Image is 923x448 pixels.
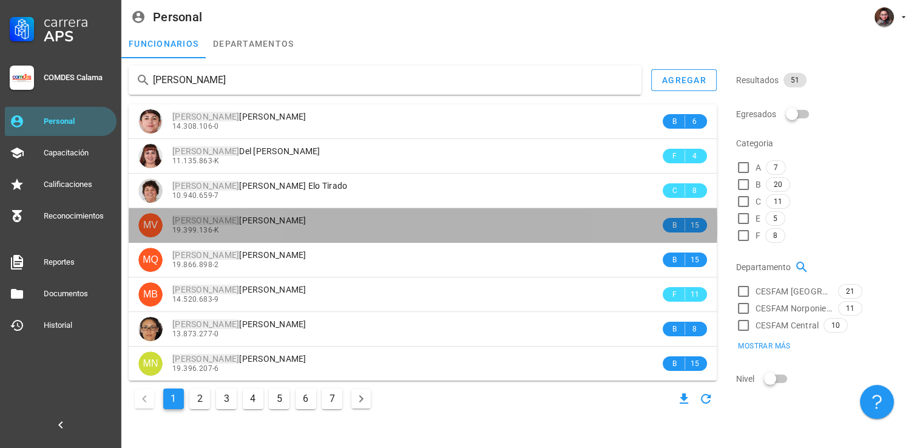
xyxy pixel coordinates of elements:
mark: [PERSON_NAME] [172,112,239,121]
span: 15 [690,358,700,370]
div: Categoria [736,129,916,158]
span: 7 [774,161,778,174]
span: 10 [831,319,840,332]
a: Personal [5,107,117,136]
mark: [PERSON_NAME] [172,354,239,364]
span: MB [143,282,158,307]
div: Reportes [44,257,112,267]
span: C [670,185,680,197]
div: avatar [138,144,163,168]
a: Capacitación [5,138,117,168]
span: MV [143,213,158,237]
span: B [756,178,761,191]
div: Nivel [736,364,916,393]
span: [PERSON_NAME] [172,216,306,225]
a: Reconocimientos [5,202,117,231]
span: 21 [846,285,854,298]
span: B [670,254,680,266]
span: 14.520.683-9 [172,295,219,304]
div: Carrera [44,15,112,29]
mark: [PERSON_NAME] [172,216,239,225]
span: 19.866.898-2 [172,260,219,269]
div: avatar [138,178,163,203]
div: agregar [661,75,706,85]
span: 14.308.106-0 [172,122,219,131]
span: 6 [690,115,700,127]
button: Ir a la página 5 [269,389,289,409]
mark: [PERSON_NAME] [172,181,239,191]
span: 11.135.863-K [172,157,220,165]
span: [PERSON_NAME] [172,319,306,329]
div: Historial [44,321,112,330]
button: Ir a la página 2 [189,389,210,409]
span: C [756,195,761,208]
button: Ir a la página 3 [216,389,237,409]
button: Ir a la página 6 [296,389,316,409]
span: A [756,161,761,174]
span: 10.940.659-7 [172,191,219,200]
div: Departamento [736,253,916,282]
span: CESFAM Norponiente [756,302,833,314]
div: Egresados [736,100,916,129]
div: Personal [153,10,202,24]
div: avatar [138,282,163,307]
span: [PERSON_NAME] [172,354,306,364]
a: Documentos [5,279,117,308]
span: 11 [690,288,700,300]
span: MQ [143,248,158,272]
span: 19.399.136-K [172,226,220,234]
div: APS [44,29,112,44]
a: Historial [5,311,117,340]
button: Ir a la página 7 [322,389,342,409]
div: Personal [44,117,112,126]
button: Ir a la página 4 [243,389,263,409]
nav: Navegación de paginación [129,385,377,412]
span: [PERSON_NAME] Elo Tirado [172,181,347,191]
span: 5 [773,212,777,225]
span: Mostrar más [737,342,790,350]
span: [PERSON_NAME] [172,285,306,294]
span: MN [143,351,158,376]
span: 13.873.277-0 [172,330,219,338]
span: [PERSON_NAME] [172,250,306,260]
span: F [670,288,680,300]
button: Mostrar más [730,338,798,355]
span: 20 [774,178,782,191]
span: 19.396.207-6 [172,364,219,373]
div: avatar [138,109,163,134]
span: [PERSON_NAME] [172,112,306,121]
span: 11 [846,302,854,315]
span: Del [PERSON_NAME] [172,146,320,156]
div: Documentos [44,289,112,299]
a: Calificaciones [5,170,117,199]
span: 51 [791,73,799,87]
span: 4 [690,150,700,162]
span: 11 [774,195,782,208]
span: B [670,115,680,127]
span: 15 [690,254,700,266]
mark: [PERSON_NAME] [172,319,239,329]
mark: [PERSON_NAME] [172,146,239,156]
span: CESFAM [GEOGRAPHIC_DATA] [756,285,833,297]
div: Resultados [736,66,916,95]
a: Reportes [5,248,117,277]
div: Capacitación [44,148,112,158]
button: Página siguiente [351,389,371,409]
mark: [PERSON_NAME] [172,250,239,260]
div: avatar [138,213,163,237]
span: 15 [690,219,700,231]
div: Reconocimientos [44,211,112,221]
input: Buscar funcionarios… [153,70,617,90]
div: avatar [138,317,163,341]
button: Página actual, página 1 [163,389,184,409]
span: F [670,150,680,162]
div: Calificaciones [44,180,112,189]
span: F [756,229,760,242]
a: funcionarios [121,29,206,58]
mark: [PERSON_NAME] [172,285,239,294]
span: B [670,219,680,231]
span: CESFAM Central [756,319,819,331]
div: avatar [874,7,894,27]
div: avatar [138,248,163,272]
span: 8 [773,229,777,242]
